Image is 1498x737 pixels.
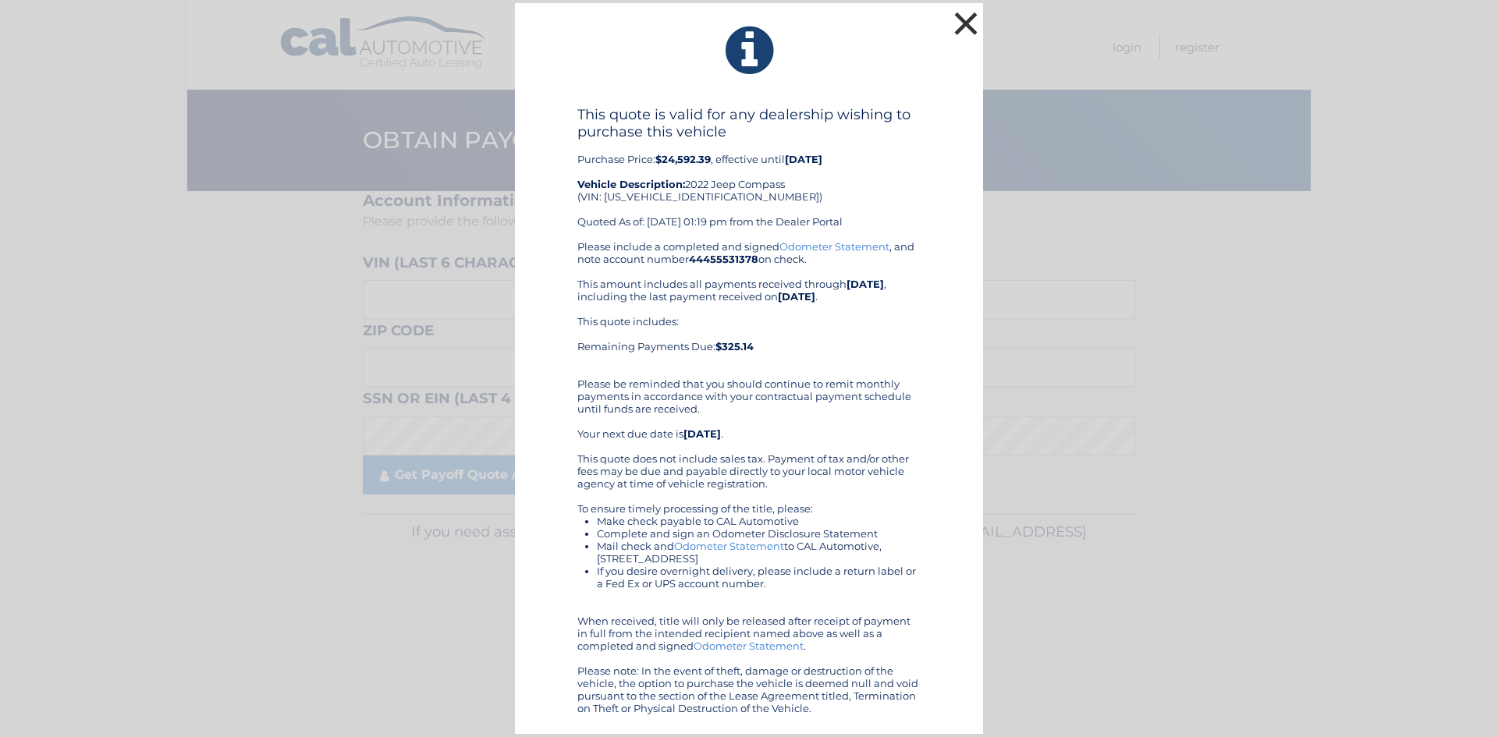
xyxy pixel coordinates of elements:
div: This quote includes: Remaining Payments Due: [577,315,921,365]
button: × [950,8,982,39]
li: Complete and sign an Odometer Disclosure Statement [597,527,921,540]
a: Odometer Statement [694,640,804,652]
h4: This quote is valid for any dealership wishing to purchase this vehicle [577,106,921,140]
li: Make check payable to CAL Automotive [597,515,921,527]
li: If you desire overnight delivery, please include a return label or a Fed Ex or UPS account number. [597,565,921,590]
b: [DATE] [683,427,721,440]
a: Odometer Statement [674,540,784,552]
b: $325.14 [715,340,754,353]
b: $24,592.39 [655,153,711,165]
b: 44455531378 [689,253,758,265]
div: Please include a completed and signed , and note account number on check. This amount includes al... [577,240,921,714]
b: [DATE] [785,153,822,165]
li: Mail check and to CAL Automotive, [STREET_ADDRESS] [597,540,921,565]
div: Purchase Price: , effective until 2022 Jeep Compass (VIN: [US_VEHICLE_IDENTIFICATION_NUMBER]) Quo... [577,106,921,240]
strong: Vehicle Description: [577,178,685,190]
a: Odometer Statement [779,240,889,253]
b: [DATE] [847,278,884,290]
b: [DATE] [778,290,815,303]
